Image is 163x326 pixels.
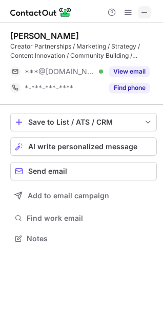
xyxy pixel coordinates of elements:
[25,67,95,76] span: ***@[DOMAIN_NAME]
[10,162,157,180] button: Send email
[28,143,137,151] span: AI write personalized message
[10,42,157,60] div: Creator Partnerships / Marketing / Strategy / Content Innovation / Community Building / Branding ...
[10,31,79,41] div: [PERSON_NAME]
[109,66,150,77] button: Reveal Button
[10,211,157,225] button: Find work email
[10,6,72,18] img: ContactOut v5.3.10
[10,137,157,156] button: AI write personalized message
[27,214,153,223] span: Find work email
[27,234,153,243] span: Notes
[10,231,157,246] button: Notes
[28,118,139,126] div: Save to List / ATS / CRM
[10,113,157,131] button: save-profile-one-click
[109,83,150,93] button: Reveal Button
[28,167,67,175] span: Send email
[28,192,109,200] span: Add to email campaign
[10,187,157,205] button: Add to email campaign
